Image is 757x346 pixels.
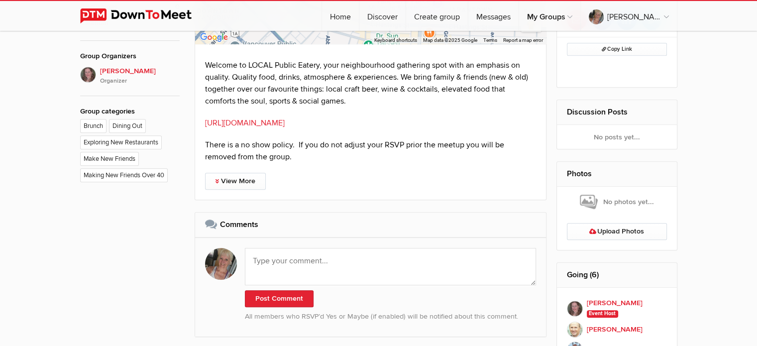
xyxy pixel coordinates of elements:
img: Google [198,31,230,44]
a: My Groups [519,1,580,31]
button: Post Comment [245,290,314,307]
span: Map data ©2025 Google [423,37,477,43]
a: [URL][DOMAIN_NAME] [205,118,285,128]
a: [PERSON_NAME] [581,1,677,31]
span: No photos yet... [580,194,654,211]
span: Event Host [587,310,618,318]
a: Open this area in Google Maps (opens a new window) [198,31,230,44]
h2: Going (6) [567,263,667,287]
a: Discover [359,1,406,31]
b: [PERSON_NAME] [587,298,643,309]
a: Create group [406,1,468,31]
div: Group Organizers [80,51,180,62]
a: [PERSON_NAME]Organizer [80,67,180,86]
a: Photos [567,169,592,179]
b: [PERSON_NAME] [587,324,643,335]
a: Terms (opens in new tab) [483,37,497,43]
button: Keyboard shortcuts [374,37,417,44]
button: Copy Link [567,43,667,56]
span: Welcome to LOCAL Public Eatery, your neighbourhood gathering spot with an emphasis on quality. Qu... [205,60,528,106]
img: Frank Kusmer [567,322,583,338]
a: Report a map error [503,37,543,43]
a: Discussion Posts [567,107,628,117]
a: View More [205,173,266,190]
a: [PERSON_NAME] Event Host [567,298,667,319]
a: Home [322,1,359,31]
a: Upload Photos [567,223,667,240]
h2: Comments [205,213,537,236]
img: vicki sawyer [567,301,583,317]
div: Group categories [80,106,180,117]
a: [PERSON_NAME] [567,320,667,340]
span: There is a no show policy. If you do not adjust your RSVP prior the meetup you will be removed fr... [205,140,504,162]
span: Copy Link [602,46,632,52]
div: No posts yet... [557,125,677,149]
span: [PERSON_NAME] [100,66,180,86]
i: Organizer [100,77,180,86]
p: All members who RSVP’d Yes or Maybe (if enabled) will be notified about this comment. [245,311,537,322]
a: Messages [468,1,519,31]
img: DownToMeet [80,8,207,23]
img: vicki sawyer [80,67,96,83]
